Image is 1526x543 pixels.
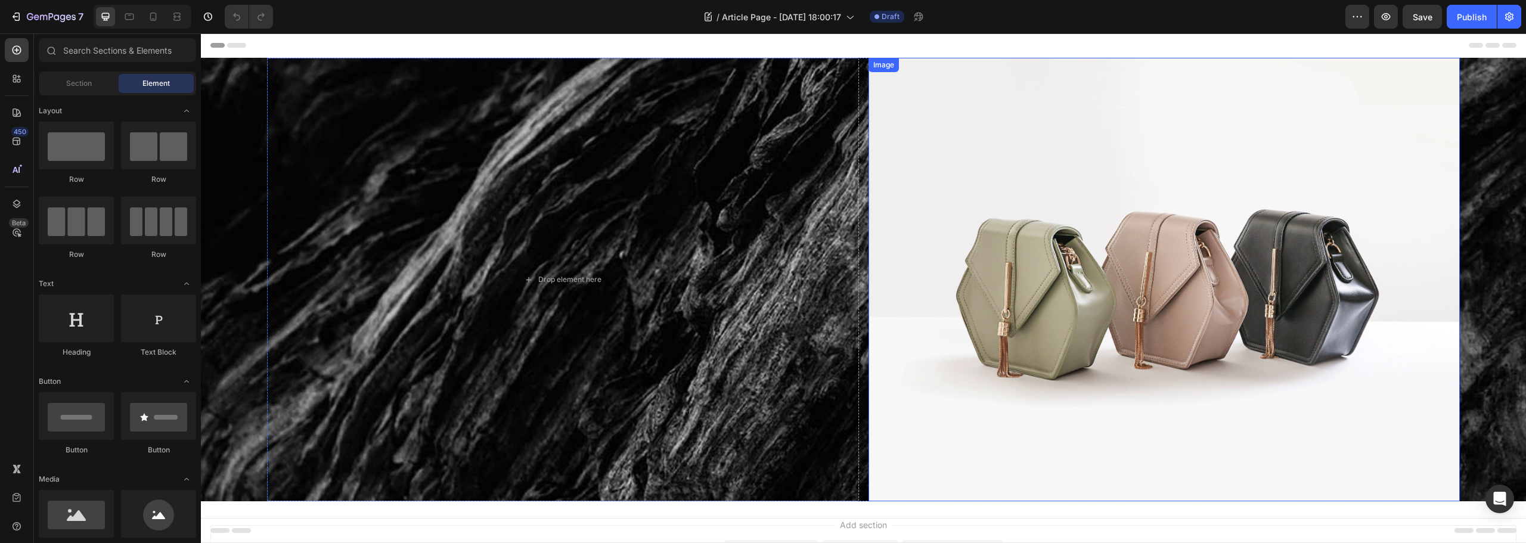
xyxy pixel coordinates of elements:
[5,5,89,29] button: 7
[121,445,196,455] div: Button
[717,11,719,23] span: /
[39,106,62,116] span: Layout
[121,249,196,260] div: Row
[9,218,29,228] div: Beta
[882,11,900,22] span: Draft
[177,470,196,489] span: Toggle open
[177,372,196,391] span: Toggle open
[39,278,54,289] span: Text
[121,174,196,185] div: Row
[121,347,196,358] div: Text Block
[39,249,114,260] div: Row
[1485,485,1514,513] div: Open Intercom Messenger
[1457,11,1487,23] div: Publish
[39,38,196,62] input: Search Sections & Elements
[1403,5,1442,29] button: Save
[39,445,114,455] div: Button
[177,101,196,120] span: Toggle open
[225,5,273,29] div: Undo/Redo
[66,78,92,89] span: Section
[670,26,696,37] div: Image
[39,174,114,185] div: Row
[142,78,170,89] span: Element
[39,376,61,387] span: Button
[39,474,60,485] span: Media
[39,347,114,358] div: Heading
[78,10,83,24] p: 7
[668,24,1259,468] img: image_demo.jpg
[11,127,29,136] div: 450
[337,241,401,251] div: Drop element here
[1413,12,1432,22] span: Save
[177,274,196,293] span: Toggle open
[722,11,841,23] span: Article Page - [DATE] 18:00:17
[1447,5,1497,29] button: Publish
[201,33,1526,543] iframe: Design area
